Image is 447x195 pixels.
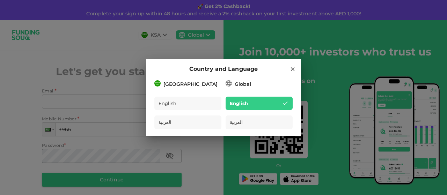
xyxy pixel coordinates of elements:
div: Global [235,81,251,88]
span: Country and Language [189,65,258,74]
div: [GEOGRAPHIC_DATA] [163,81,218,88]
span: English [159,99,176,107]
span: العربية [159,118,171,126]
span: English [230,99,248,107]
span: العربية [230,118,243,126]
img: flag-sa.b9a346574cdc8950dd34b50780441f57.svg [154,80,161,87]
